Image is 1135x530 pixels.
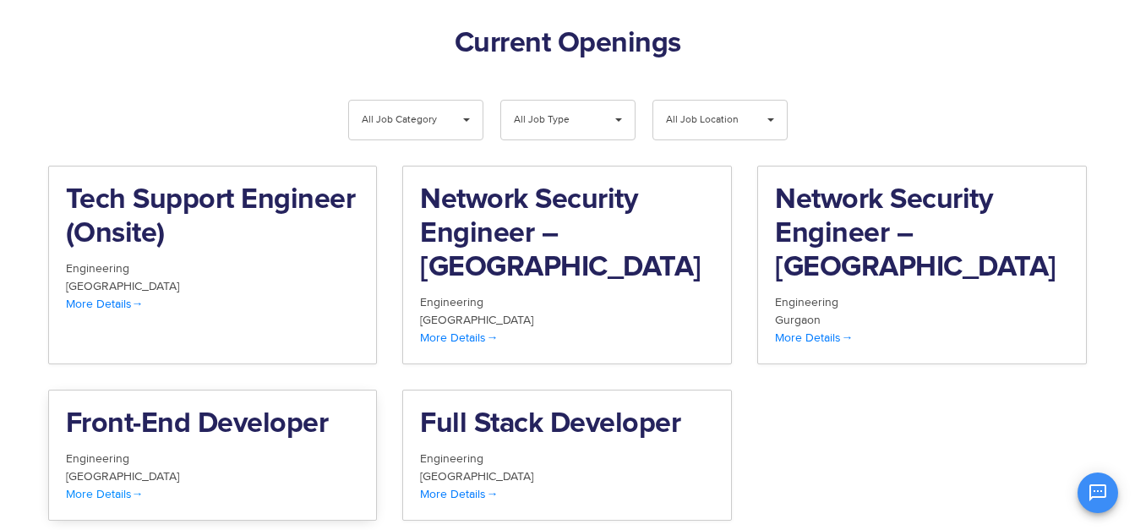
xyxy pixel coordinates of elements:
[362,101,442,139] span: All Job Category
[603,101,635,139] span: ▾
[48,166,378,364] a: Tech Support Engineer (Onsite) Engineering [GEOGRAPHIC_DATA] More Details
[402,390,732,521] a: Full Stack Developer Engineering [GEOGRAPHIC_DATA] More Details
[420,407,714,441] h2: Full Stack Developer
[755,101,787,139] span: ▾
[1078,473,1118,513] button: Open chat
[66,487,144,501] span: More Details
[420,469,533,484] span: [GEOGRAPHIC_DATA]
[402,166,732,364] a: Network Security Engineer – [GEOGRAPHIC_DATA] Engineering [GEOGRAPHIC_DATA] More Details
[66,279,179,293] span: [GEOGRAPHIC_DATA]
[450,101,483,139] span: ▾
[775,295,838,309] span: Engineering
[66,469,179,484] span: [GEOGRAPHIC_DATA]
[775,313,821,327] span: Gurgaon
[66,261,129,276] span: Engineering
[775,183,1069,285] h2: Network Security Engineer – [GEOGRAPHIC_DATA]
[420,295,483,309] span: Engineering
[666,101,746,139] span: All Job Location
[420,331,498,345] span: More Details
[420,451,483,466] span: Engineering
[66,451,129,466] span: Engineering
[48,27,1088,61] h2: Current Openings
[66,407,360,441] h2: Front-End Developer
[420,183,714,285] h2: Network Security Engineer – [GEOGRAPHIC_DATA]
[757,166,1087,364] a: Network Security Engineer – [GEOGRAPHIC_DATA] Engineering Gurgaon More Details
[66,297,144,311] span: More Details
[420,313,533,327] span: [GEOGRAPHIC_DATA]
[48,390,378,521] a: Front-End Developer Engineering [GEOGRAPHIC_DATA] More Details
[775,331,853,345] span: More Details
[514,101,594,139] span: All Job Type
[420,487,498,501] span: More Details
[66,183,360,251] h2: Tech Support Engineer (Onsite)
